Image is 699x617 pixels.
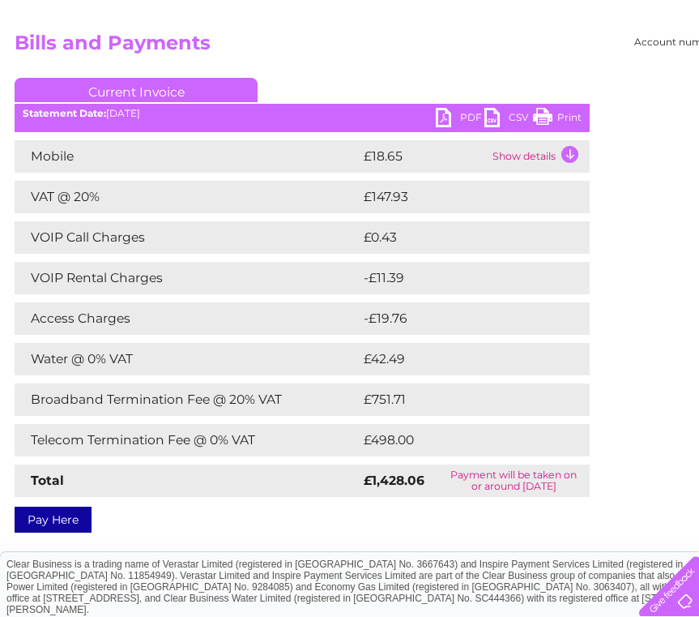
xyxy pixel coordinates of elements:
[360,140,488,173] td: £18.65
[15,262,360,294] td: VOIP Rental Charges
[484,108,533,131] a: CSV
[15,181,360,213] td: VAT @ 20%
[15,108,590,119] div: [DATE]
[437,465,590,497] td: Payment will be taken on or around [DATE]
[500,69,548,81] a: Telecoms
[15,507,92,533] a: Pay Here
[646,69,684,81] a: Log out
[360,424,561,456] td: £498.00
[15,424,360,456] td: Telecom Termination Fee @ 0% VAT
[360,302,559,335] td: -£19.76
[454,69,490,81] a: Energy
[533,108,582,131] a: Print
[15,343,360,375] td: Water @ 0% VAT
[15,78,258,102] a: Current Invoice
[558,69,582,81] a: Blog
[15,140,360,173] td: Mobile
[15,221,360,254] td: VOIP Call Charges
[591,69,631,81] a: Contact
[488,140,590,173] td: Show details
[15,383,360,416] td: Broadband Termination Fee @ 20% VAT
[24,42,107,92] img: logo.png
[15,302,360,335] td: Access Charges
[436,108,484,131] a: PDF
[360,181,559,213] td: £147.93
[360,383,558,416] td: £751.71
[394,8,505,28] a: 0333 014 3131
[364,473,424,488] strong: £1,428.06
[31,473,64,488] strong: Total
[360,262,556,294] td: -£11.39
[23,107,106,119] b: Statement Date:
[360,343,557,375] td: £42.49
[414,69,445,81] a: Water
[360,221,552,254] td: £0.43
